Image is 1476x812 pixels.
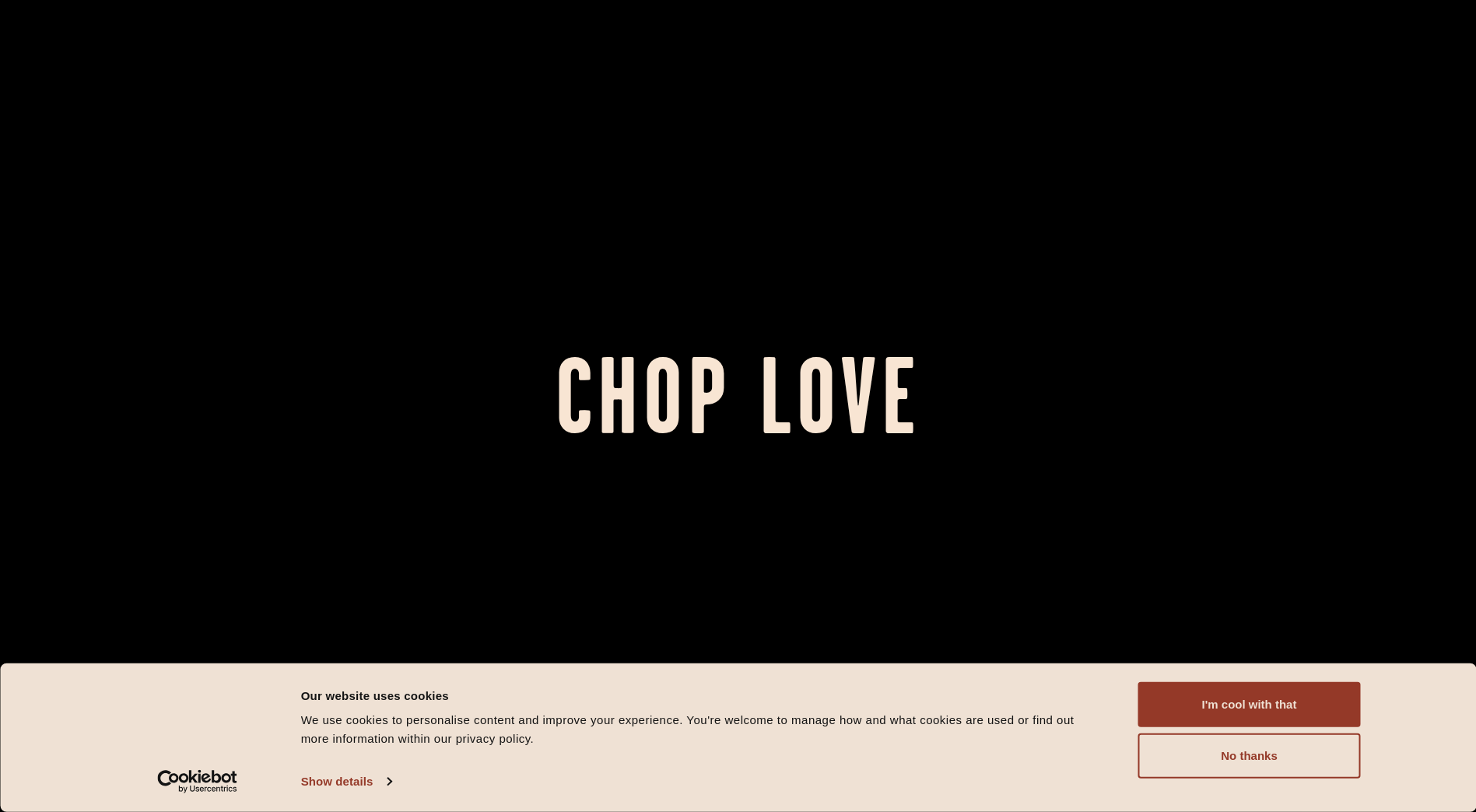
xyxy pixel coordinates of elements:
button: No thanks [1138,733,1361,779]
button: I'm cool with that [1138,682,1361,727]
a: Show details [301,770,391,793]
a: Usercentrics Cookiebot - opens in a new window [129,770,265,793]
div: Our website uses cookies [301,686,1103,705]
div: We use cookies to personalise content and improve your experience. You're welcome to manage how a... [301,711,1103,748]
